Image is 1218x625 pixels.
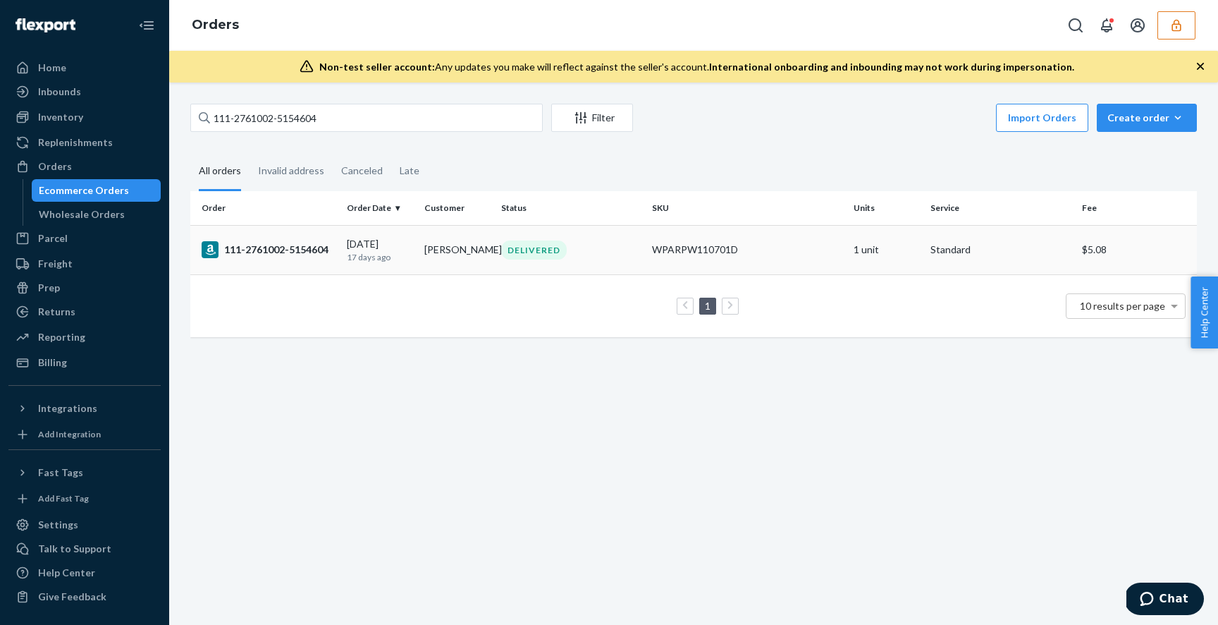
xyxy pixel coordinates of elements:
button: Give Feedback [8,585,161,608]
div: WPARPW110701D [652,243,842,257]
div: Late [400,152,419,189]
p: Standard [930,243,1070,257]
div: All orders [199,152,241,191]
div: Invalid address [258,152,324,189]
button: Open notifications [1093,11,1121,40]
ol: breadcrumbs [180,5,250,46]
div: Any updates you make will reflect against the seller's account. [319,60,1074,74]
span: Non-test seller account: [319,61,435,73]
div: [DATE] [347,237,412,263]
div: Inventory [38,110,83,124]
a: Wholesale Orders [32,203,161,226]
button: Help Center [1191,277,1218,348]
a: Help Center [8,562,161,584]
span: International onboarding and inbounding may not work during impersonation. [709,61,1074,73]
div: Home [38,61,66,75]
th: Fee [1076,191,1197,225]
input: Search orders [190,104,543,132]
a: Inventory [8,106,161,128]
div: Ecommerce Orders [39,183,129,198]
img: Flexport logo [16,18,75,32]
div: Orders [38,159,72,174]
div: Freight [38,257,73,271]
div: Add Integration [38,428,101,440]
button: Filter [551,104,633,132]
div: Replenishments [38,135,113,150]
th: Order Date [341,191,418,225]
iframe: Opens a widget where you can chat to one of our agents [1126,583,1204,618]
td: 1 unit [848,225,925,274]
div: Talk to Support [38,542,111,556]
a: Page 1 is your current page [702,300,713,312]
th: Units [848,191,925,225]
a: Settings [8,514,161,536]
a: Freight [8,253,161,275]
a: Ecommerce Orders [32,179,161,202]
button: Import Orders [996,104,1088,132]
div: Fast Tags [38,466,83,480]
a: Orders [192,17,239,32]
a: Orders [8,155,161,178]
div: Billing [38,356,67,370]
button: Talk to Support [8,538,161,560]
div: Help Center [38,566,95,580]
div: Create order [1107,111,1186,125]
th: SKU [646,191,848,225]
th: Order [190,191,341,225]
div: Canceled [341,152,383,189]
a: Reporting [8,326,161,348]
a: Add Fast Tag [8,490,161,508]
div: 111-2761002-5154604 [202,241,336,258]
td: [PERSON_NAME] [419,225,496,274]
div: Filter [552,111,632,125]
div: DELIVERED [501,241,567,260]
a: Home [8,56,161,79]
a: Inbounds [8,80,161,103]
span: 10 results per page [1080,300,1165,312]
button: Open Search Box [1062,11,1090,40]
th: Status [496,191,646,225]
div: Inbounds [38,85,81,99]
p: 17 days ago [347,251,412,263]
a: Prep [8,277,161,299]
div: Reporting [38,330,85,344]
a: Billing [8,351,161,374]
div: Give Feedback [38,590,106,604]
button: Integrations [8,397,161,420]
a: Add Integration [8,425,161,444]
a: Replenishments [8,131,161,154]
button: Open account menu [1124,11,1152,40]
div: Integrations [38,401,97,415]
div: Returns [38,305,75,319]
div: Add Fast Tag [38,492,89,504]
td: $5.08 [1076,225,1197,274]
button: Create order [1097,104,1197,132]
button: Fast Tags [8,461,161,484]
th: Service [925,191,1076,225]
button: Close Navigation [133,11,161,40]
div: Wholesale Orders [39,207,125,222]
div: Settings [38,518,78,532]
a: Returns [8,301,161,323]
a: Parcel [8,227,161,250]
div: Prep [38,281,60,295]
div: Parcel [38,231,68,245]
div: Customer [424,202,490,214]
